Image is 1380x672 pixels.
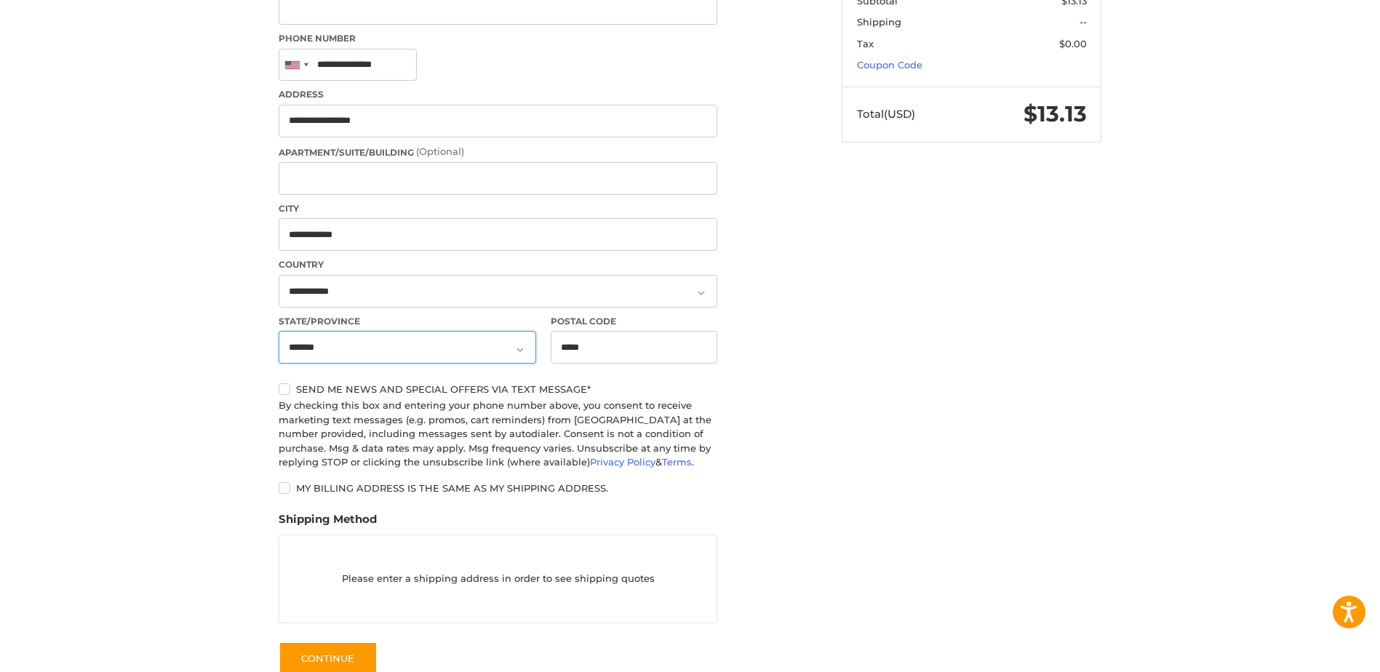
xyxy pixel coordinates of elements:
[857,59,922,71] a: Coupon Code
[662,456,692,468] a: Terms
[279,565,717,593] p: Please enter a shipping address in order to see shipping quotes
[551,315,718,328] label: Postal Code
[279,258,717,271] label: Country
[279,88,717,101] label: Address
[279,145,717,159] label: Apartment/Suite/Building
[279,399,717,470] div: By checking this box and entering your phone number above, you consent to receive marketing text ...
[1024,100,1087,127] span: $13.13
[416,145,464,157] small: (Optional)
[857,38,874,49] span: Tax
[590,456,655,468] a: Privacy Policy
[857,107,915,121] span: Total (USD)
[279,32,717,45] label: Phone Number
[279,315,536,328] label: State/Province
[1059,38,1087,49] span: $0.00
[279,49,313,81] div: United States: +1
[279,482,717,494] label: My billing address is the same as my shipping address.
[279,511,377,535] legend: Shipping Method
[1260,633,1380,672] iframe: Google Customer Reviews
[1080,16,1087,28] span: --
[857,16,901,28] span: Shipping
[279,383,717,395] label: Send me news and special offers via text message*
[279,202,717,215] label: City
